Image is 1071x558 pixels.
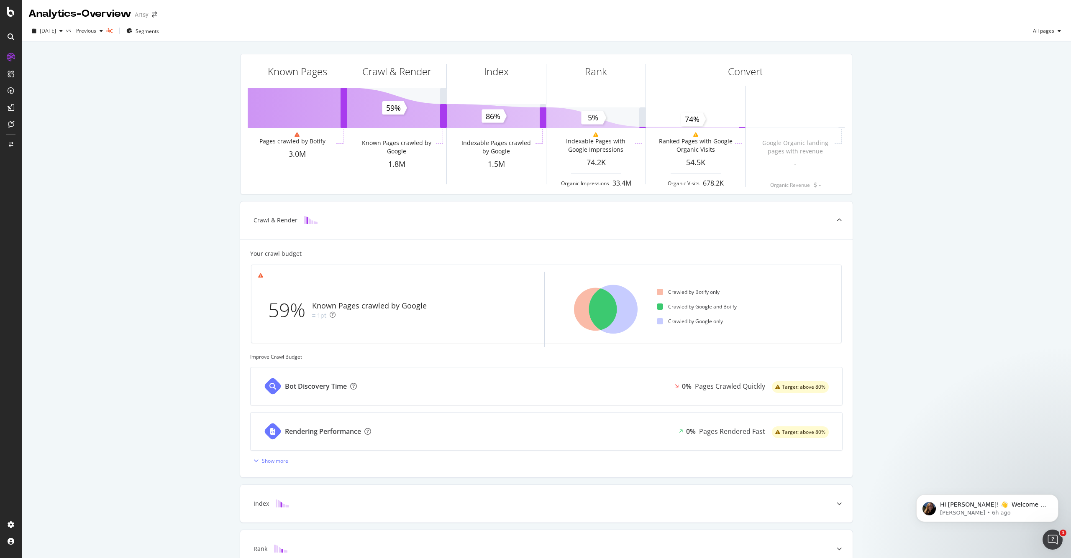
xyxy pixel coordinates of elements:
[254,216,297,224] div: Crawl & Render
[268,64,327,79] div: Known Pages
[123,24,162,38] button: Segments
[782,430,825,435] span: Target: above 80%
[268,296,312,324] div: 59%
[312,301,427,311] div: Known Pages crawled by Google
[657,288,720,296] div: Crawled by Botify only
[73,27,96,34] span: Previous
[904,477,1071,535] iframe: Intercom notifications message
[250,454,288,467] button: Show more
[250,353,843,360] div: Improve Crawl Budget
[274,545,287,553] img: block-icon
[250,250,302,258] div: Your crawl budget
[285,427,361,436] div: Rendering Performance
[1043,530,1063,550] iframe: Intercom live chat
[558,137,633,154] div: Indexable Pages with Google Impressions
[1030,27,1054,34] span: All pages
[152,12,157,18] div: arrow-right-arrow-left
[362,64,431,79] div: Crawl & Render
[1060,530,1066,536] span: 1
[782,385,825,390] span: Target: above 80%
[36,24,144,72] span: Hi [PERSON_NAME]! 👋 Welcome to Botify chat support! Have a question? Reply to this message and ou...
[359,139,434,155] div: Known Pages crawled by Google
[447,159,546,170] div: 1.5M
[28,24,66,38] button: [DATE]
[484,64,509,79] div: Index
[546,157,646,168] div: 74.2K
[66,27,73,34] span: vs
[682,382,692,391] div: 0%
[657,303,737,310] div: Crawled by Google and Botify
[561,180,609,187] div: Organic Impressions
[699,427,765,436] div: Pages Rendered Fast
[317,311,326,320] div: 1pt
[612,178,631,188] div: 33.4M
[304,216,318,224] img: block-icon
[135,10,149,19] div: Artsy
[772,426,829,438] div: warning label
[312,314,315,317] img: Equal
[276,499,289,507] img: block-icon
[686,427,696,436] div: 0%
[259,137,325,145] div: Pages crawled by Botify
[73,24,106,38] button: Previous
[40,27,56,34] span: 2025 Oct. 2nd
[657,318,723,325] div: Crawled by Google only
[136,28,159,35] span: Segments
[285,382,347,391] div: Bot Discovery Time
[248,149,347,160] div: 3.0M
[250,412,843,451] a: Rendering Performance0%Pages Rendered Fastwarning label
[695,382,765,391] div: Pages Crawled Quickly
[262,457,288,464] div: Show more
[250,367,843,405] a: Bot Discovery Time0%Pages Crawled Quicklywarning label
[28,7,131,21] div: Analytics - Overview
[585,64,607,79] div: Rank
[772,381,829,393] div: warning label
[459,139,533,155] div: Indexable Pages crawled by Google
[347,159,446,170] div: 1.8M
[254,545,267,553] div: Rank
[254,499,269,508] div: Index
[1030,24,1064,38] button: All pages
[36,32,144,40] p: Message from Laura, sent 6h ago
